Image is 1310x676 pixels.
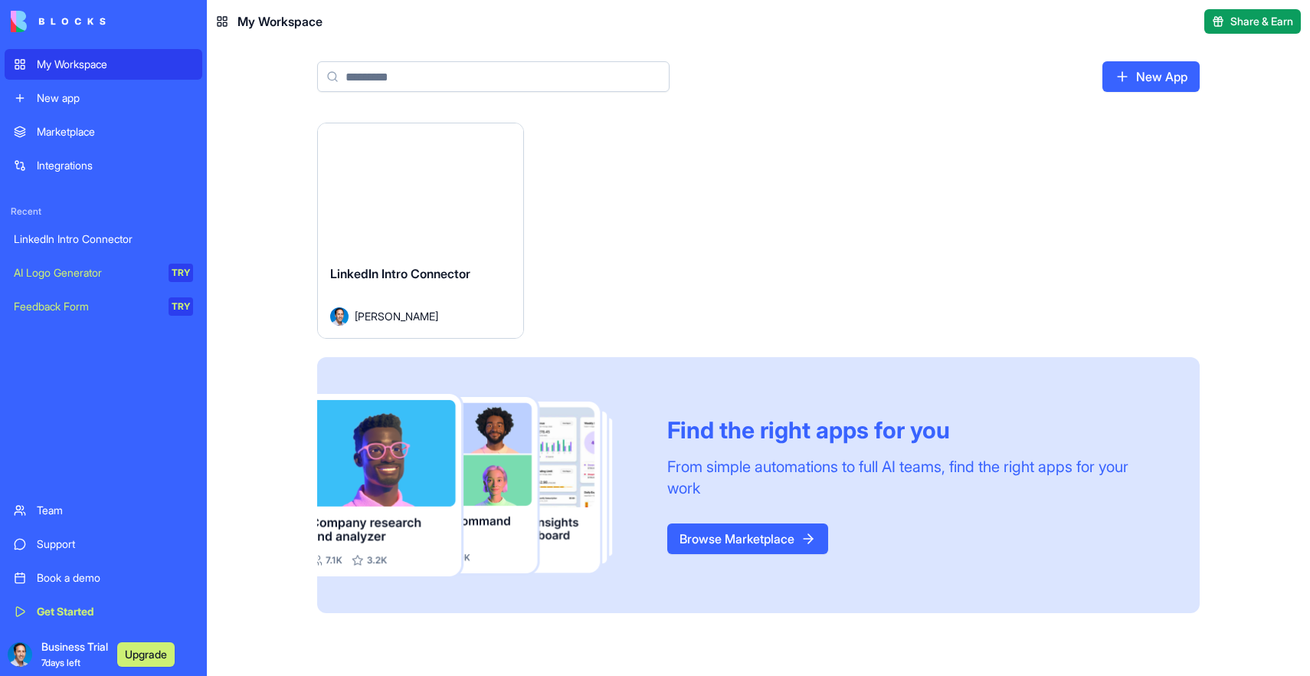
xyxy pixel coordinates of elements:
[5,495,202,526] a: Team
[5,116,202,147] a: Marketplace
[5,258,202,288] a: AI Logo GeneratorTRY
[5,291,202,322] a: Feedback FormTRY
[5,596,202,627] a: Get Started
[37,90,193,106] div: New app
[37,124,193,139] div: Marketplace
[169,297,193,316] div: TRY
[1204,9,1301,34] button: Share & Earn
[37,537,193,552] div: Support
[5,150,202,181] a: Integrations
[667,456,1163,499] div: From simple automations to full AI teams, find the right apps for your work
[317,394,643,577] img: Frame_181_egmpey.png
[37,570,193,586] div: Book a demo
[41,657,80,668] span: 7 days left
[5,563,202,593] a: Book a demo
[330,307,349,326] img: Avatar
[317,123,524,339] a: LinkedIn Intro ConnectorAvatar[PERSON_NAME]
[5,83,202,113] a: New app
[5,49,202,80] a: My Workspace
[1230,14,1293,29] span: Share & Earn
[5,205,202,218] span: Recent
[14,231,193,247] div: LinkedIn Intro Connector
[1102,61,1200,92] a: New App
[237,12,323,31] span: My Workspace
[11,11,106,32] img: logo
[14,265,158,281] div: AI Logo Generator
[37,503,193,518] div: Team
[667,416,1163,444] div: Find the right apps for you
[37,604,193,619] div: Get Started
[667,523,828,554] a: Browse Marketplace
[330,266,470,281] span: LinkedIn Intro Connector
[355,308,438,324] span: [PERSON_NAME]
[37,57,193,72] div: My Workspace
[8,642,32,667] img: ACg8ocIbL583UGe2aFwGZNJj56lCiymVyhlNGzdIgyhv1428gE8DHq8w0g=s96-c
[41,639,108,670] span: Business Trial
[5,224,202,254] a: LinkedIn Intro Connector
[117,642,175,667] button: Upgrade
[5,529,202,560] a: Support
[169,264,193,282] div: TRY
[37,158,193,173] div: Integrations
[14,299,158,314] div: Feedback Form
